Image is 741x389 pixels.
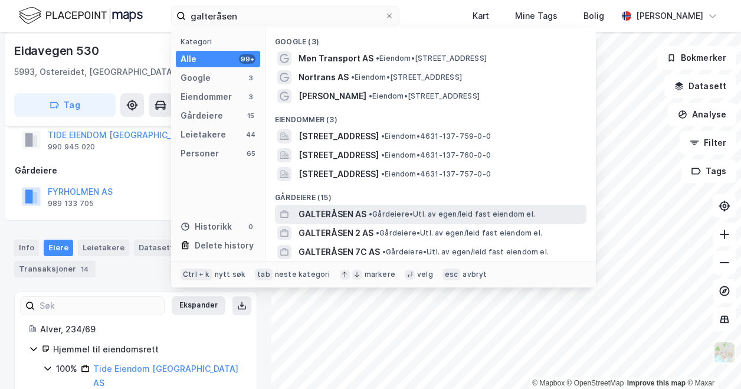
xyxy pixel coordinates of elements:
span: [STREET_ADDRESS] [299,129,379,143]
span: • [381,132,385,140]
div: Leietakere [181,128,226,142]
div: Info [14,240,39,256]
iframe: Chat Widget [682,332,741,389]
div: tab [255,269,273,280]
div: Eiendommer (3) [265,106,596,127]
span: GALTERÅSEN AS [299,207,366,221]
span: [STREET_ADDRESS] [299,148,379,162]
a: Tide Eiendom [GEOGRAPHIC_DATA] AS [93,364,238,388]
span: Eiendom • [STREET_ADDRESS] [376,54,487,63]
span: Eiendom • 4631-137-759-0-0 [381,132,491,141]
div: Delete history [195,238,254,253]
span: Gårdeiere • Utl. av egen/leid fast eiendom el. [369,210,535,219]
div: Eiere [44,240,73,256]
button: Tags [681,159,736,183]
button: Bokmerker [657,46,736,70]
span: • [351,73,355,81]
span: Nortrans AS [299,70,349,84]
img: logo.f888ab2527a4732fd821a326f86c7f29.svg [19,5,143,26]
a: Mapbox [532,379,565,387]
button: Tag [14,93,116,117]
span: GALTERÅSEN 7C AS [299,245,380,259]
div: Gårdeiere (15) [265,184,596,205]
button: Analyse [668,103,736,126]
div: Google [181,71,211,85]
div: esc [442,269,461,280]
span: • [369,91,372,100]
div: Alver, 234/69 [40,322,242,336]
input: Søk på adresse, matrikkel, gårdeiere, leietakere eller personer [186,7,385,25]
div: 0 [246,222,255,231]
a: OpenStreetMap [567,379,624,387]
div: 3 [246,73,255,83]
span: • [376,228,379,237]
div: Ctrl + k [181,269,212,280]
span: • [376,54,379,63]
div: Mine Tags [515,9,558,23]
input: Søk [35,297,164,315]
span: [PERSON_NAME] [299,89,366,103]
div: 5993, Ostereidet, [GEOGRAPHIC_DATA] [14,65,175,79]
div: Datasett [134,240,178,256]
a: Improve this map [627,379,686,387]
span: • [381,151,385,159]
div: Kategori [181,37,260,46]
div: 99+ [239,54,255,64]
div: Eiendommer [181,90,232,104]
span: Eiendom • 4631-137-760-0-0 [381,151,491,160]
span: Eiendom • [STREET_ADDRESS] [351,73,462,82]
div: Gårdeiere [15,164,257,178]
span: GALTERÅSEN 2 AS [299,226,373,240]
button: Datasett [664,74,736,98]
div: velg [417,270,433,279]
div: 100% [56,362,77,376]
span: [STREET_ADDRESS] [299,167,379,181]
div: avbryt [463,270,487,279]
div: Google (3) [265,28,596,49]
div: 44 [246,130,255,139]
div: Kart [473,9,489,23]
div: Hjemmel til eiendomsrett [53,342,242,357]
span: Møn Transport AS [299,51,373,66]
div: 65 [246,149,255,158]
span: • [369,210,372,218]
div: Kontrollprogram for chat [682,332,741,389]
div: 3 [246,92,255,102]
button: Filter [680,131,736,155]
span: Gårdeiere • Utl. av egen/leid fast eiendom el. [376,228,542,238]
div: 15 [246,111,255,120]
span: • [381,169,385,178]
div: Gårdeiere [181,109,223,123]
div: 989 133 705 [48,199,94,208]
div: [PERSON_NAME] [636,9,703,23]
span: Gårdeiere • Utl. av egen/leid fast eiendom el. [382,247,549,257]
span: Eiendom • [STREET_ADDRESS] [369,91,480,101]
div: Eidavegen 530 [14,41,101,60]
button: Ekspander [172,296,225,315]
span: • [382,247,386,256]
div: 990 945 020 [48,142,95,152]
div: Leietakere [78,240,129,256]
div: Personer [181,146,219,161]
div: Alle [181,52,196,66]
div: nytt søk [215,270,246,279]
div: Bolig [583,9,604,23]
div: neste kategori [275,270,330,279]
div: 14 [78,263,91,275]
span: Eiendom • 4631-137-757-0-0 [381,169,491,179]
div: Transaksjoner [14,261,96,277]
div: Historikk [181,220,232,234]
div: markere [365,270,395,279]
